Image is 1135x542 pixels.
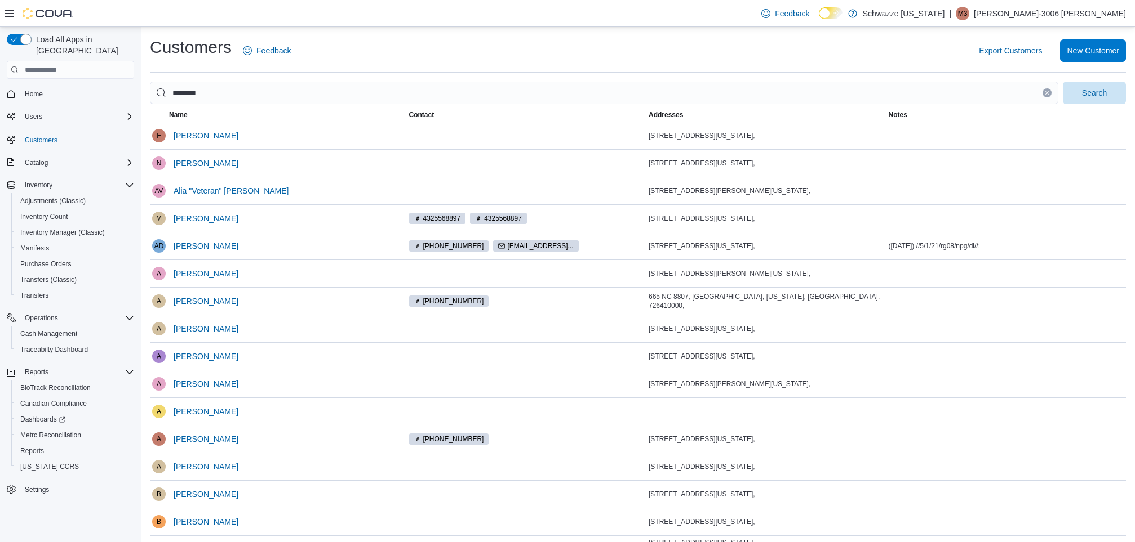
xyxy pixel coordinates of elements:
div: Austin [152,460,166,473]
p: Schwazze [US_STATE] [863,7,945,20]
button: Operations [2,310,139,326]
span: A [157,432,161,446]
span: Transfers [16,289,134,302]
button: Adjustments (Classic) [11,193,139,209]
span: Inventory Manager (Classic) [16,226,134,239]
span: GOMBER541@GMAIL... [493,240,578,252]
span: BioTrack Reconciliation [16,381,134,395]
span: Adjustments (Classic) [20,196,86,205]
a: Cash Management [16,327,82,341]
span: Customers [20,132,134,146]
span: Feedback [256,45,291,56]
a: Dashboards [16,413,70,426]
button: Customers [2,131,139,147]
span: 4325568897 [423,213,461,223]
span: A [157,322,161,335]
button: [PERSON_NAME] [169,124,243,147]
span: Cash Management [16,327,134,341]
span: Reports [20,446,44,455]
div: [STREET_ADDRESS][US_STATE], [649,490,884,499]
span: Search [1082,87,1107,98]
span: A [157,460,161,473]
span: B [157,515,161,528]
span: Customers [25,136,57,145]
span: Notes [889,110,907,119]
span: [PERSON_NAME] [174,461,238,472]
span: Washington CCRS [16,460,134,473]
div: Anna [152,377,166,391]
span: Inventory Count [16,210,134,223]
button: Clear input [1043,88,1052,97]
span: Settings [25,485,49,494]
div: [STREET_ADDRESS][US_STATE], [649,159,884,168]
a: BioTrack Reconciliation [16,381,95,395]
span: A [157,350,161,363]
span: Inventory [20,178,134,192]
div: Marisa-3006 Romero [956,7,969,20]
div: [STREET_ADDRESS][US_STATE], [649,462,884,471]
button: Inventory Count [11,209,139,225]
div: Branden [152,515,166,528]
span: Dashboards [16,413,134,426]
button: Search [1063,82,1126,104]
span: [PERSON_NAME] [174,516,238,527]
span: Manifests [20,244,49,253]
button: Reports [20,365,53,379]
span: Catalog [20,156,134,169]
span: A [157,405,161,418]
a: Dashboards [11,411,139,427]
a: Manifests [16,241,54,255]
div: Amy [152,350,166,363]
a: Feedback [757,2,814,25]
span: Manifests [16,241,134,255]
span: [PERSON_NAME] [174,378,238,389]
span: Inventory Manager (Classic) [20,228,105,237]
button: Traceabilty Dashboard [11,342,139,357]
span: Traceabilty Dashboard [16,343,134,356]
span: [EMAIL_ADDRESS]... [507,241,573,251]
a: Transfers [16,289,53,302]
span: Users [25,112,42,121]
span: Contact [409,110,435,119]
span: Operations [25,313,58,322]
span: B [157,487,161,501]
span: Load All Apps in [GEOGRAPHIC_DATA] [32,34,134,56]
span: Export Customers [979,45,1042,56]
button: Inventory Manager (Classic) [11,225,139,240]
span: Purchase Orders [16,257,134,271]
span: Transfers [20,291,48,300]
button: Reports [2,364,139,380]
button: Users [20,110,47,123]
span: 4325568897 [484,213,522,223]
span: BioTrack Reconciliation [20,383,91,392]
span: Settings [20,482,134,496]
span: [US_STATE] CCRS [20,462,79,471]
div: [STREET_ADDRESS][US_STATE], [649,517,884,526]
button: [PERSON_NAME] [169,290,243,312]
div: Amanda [152,322,166,335]
span: Metrc Reconciliation [20,431,81,440]
button: [PERSON_NAME] [169,483,243,505]
div: [STREET_ADDRESS][US_STATE], [649,352,884,361]
a: Metrc Reconciliation [16,428,86,442]
span: Addresses [649,110,683,119]
span: [PERSON_NAME] [174,158,238,169]
a: Purchase Orders [16,257,76,271]
span: Inventory [25,181,52,190]
button: [PERSON_NAME] [169,455,243,478]
span: Cash Management [20,329,77,338]
span: AD [154,239,164,253]
a: Transfers (Classic) [16,273,81,286]
button: [US_STATE] CCRS [11,459,139,474]
button: Export Customers [974,39,1047,62]
a: Adjustments (Classic) [16,194,90,208]
span: New Customer [1067,45,1119,56]
button: [PERSON_NAME] [169,152,243,174]
span: A [157,267,161,280]
a: Feedback [238,39,295,62]
span: [PERSON_NAME] [174,240,238,252]
button: Home [2,86,139,102]
span: Reports [16,444,134,458]
div: [STREET_ADDRESS][PERSON_NAME][US_STATE], [649,269,884,278]
span: Users [20,110,134,123]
